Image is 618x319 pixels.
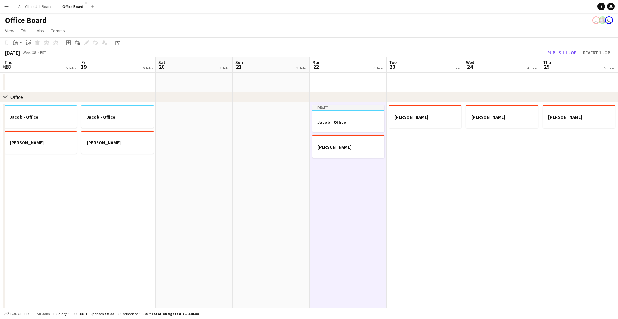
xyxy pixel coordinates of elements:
h3: [PERSON_NAME] [466,114,538,120]
h1: Office Board [5,15,47,25]
app-user-avatar: Nicola Lewis [592,16,600,24]
span: Fri [81,59,87,65]
app-job-card: DraftJacob - Office [312,105,384,132]
span: Wed [466,59,474,65]
span: 19 [80,63,87,70]
span: Week 38 [21,50,37,55]
a: Edit [18,26,31,35]
button: ALL Client Job Board [13,0,57,13]
h3: [PERSON_NAME] [81,140,154,146]
h3: [PERSON_NAME] [543,114,615,120]
h3: [PERSON_NAME] [312,144,384,150]
a: Comms [48,26,68,35]
app-job-card: [PERSON_NAME] [81,131,154,154]
span: Thu [5,59,13,65]
span: 20 [157,63,165,70]
app-job-card: [PERSON_NAME] [389,105,461,128]
a: Jobs [32,26,47,35]
div: 3 Jobs [296,66,306,70]
span: 21 [234,63,243,70]
app-job-card: [PERSON_NAME] [5,131,77,154]
app-job-card: [PERSON_NAME] [543,105,615,128]
button: Office Board [57,0,89,13]
h3: Jacob - Office [312,119,384,125]
app-job-card: [PERSON_NAME] [312,135,384,158]
div: 4 Jobs [527,66,537,70]
div: 3 Jobs [220,66,229,70]
div: 5 Jobs [604,66,614,70]
span: Edit [21,28,28,33]
span: Comms [51,28,65,33]
div: 5 Jobs [66,66,76,70]
span: Total Budgeted £1 440.88 [151,311,199,316]
button: Publish 1 job [545,49,579,57]
span: 25 [542,63,551,70]
span: View [5,28,14,33]
h3: [PERSON_NAME] [389,114,461,120]
div: 6 Jobs [373,66,383,70]
div: Office [10,94,23,100]
button: Revert 1 job [580,49,613,57]
div: 6 Jobs [143,66,153,70]
span: 18 [4,63,13,70]
a: View [3,26,17,35]
app-job-card: Jacob - Office [5,105,77,128]
div: 5 Jobs [450,66,460,70]
span: 24 [465,63,474,70]
app-user-avatar: Finance Team [605,16,613,24]
h3: [PERSON_NAME] [5,140,77,146]
div: [DATE] [5,50,20,56]
h3: Jacob - Office [5,114,77,120]
span: Budgeted [10,312,29,316]
span: Sat [158,59,165,65]
div: Draft [312,105,384,110]
app-job-card: [PERSON_NAME] [466,105,538,128]
span: Thu [543,59,551,65]
span: 22 [311,63,321,70]
span: 23 [388,63,397,70]
app-job-card: Jacob - Office [81,105,154,128]
span: Jobs [34,28,44,33]
span: Tue [389,59,397,65]
button: Budgeted [3,310,30,317]
div: Salary £1 440.88 + Expenses £0.00 + Subsistence £0.00 = [56,311,199,316]
span: Sun [235,59,243,65]
div: BST [40,50,46,55]
span: All jobs [35,311,51,316]
app-user-avatar: Nicki Neale [599,16,606,24]
h3: Jacob - Office [81,114,154,120]
span: Mon [312,59,321,65]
